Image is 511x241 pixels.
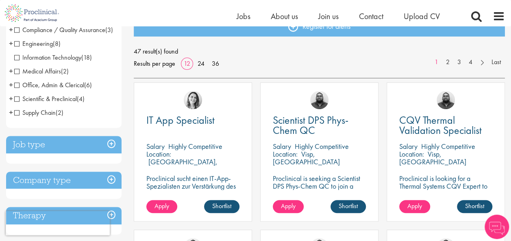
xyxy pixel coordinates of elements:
[421,142,475,151] p: Highly Competitive
[9,65,13,77] span: +
[14,39,53,48] span: Engineering
[77,95,85,103] span: (4)
[442,58,454,67] a: 2
[273,142,291,151] span: Salary
[6,207,122,224] h3: Therapy
[271,11,298,22] a: About us
[273,174,366,198] p: Proclinical is seeking a Scientist DPS Phys-Chem QC to join a team in [GEOGRAPHIC_DATA]
[146,157,217,174] p: [GEOGRAPHIC_DATA], [GEOGRAPHIC_DATA]
[14,108,56,117] span: Supply Chain
[61,67,69,75] span: (2)
[209,59,222,68] a: 36
[168,142,222,151] p: Highly Competitive
[437,91,455,109] img: Ashley Bennett
[399,149,466,166] p: Visp, [GEOGRAPHIC_DATA]
[9,79,13,91] span: +
[14,67,61,75] span: Medical Affairs
[81,53,92,62] span: (18)
[237,11,250,22] a: Jobs
[273,113,348,137] span: Scientist DPS Phys-Chem QC
[404,11,440,22] a: Upload CV
[431,58,442,67] a: 1
[146,142,165,151] span: Salary
[146,113,215,127] span: IT App Specialist
[14,53,81,62] span: Information Technology
[14,67,69,75] span: Medical Affairs
[14,81,84,89] span: Office, Admin & Clerical
[14,26,113,34] span: Compliance / Quality Assurance
[318,11,339,22] a: Join us
[184,91,202,109] img: Nur Ergiydiren
[485,215,509,239] img: Chatbot
[195,59,207,68] a: 24
[146,174,239,205] p: Proclinical sucht einen IT-App-Spezialisten zur Verstärkung des Teams unseres Kunden in der [GEOG...
[281,202,296,210] span: Apply
[9,106,13,118] span: +
[273,149,340,166] p: Visp, [GEOGRAPHIC_DATA]
[53,39,61,48] span: (8)
[134,45,505,58] span: 47 result(s) found
[487,58,505,67] a: Last
[204,200,239,213] a: Shortlist
[6,211,110,235] iframe: reCAPTCHA
[273,200,304,213] a: Apply
[14,39,61,48] span: Engineering
[457,200,492,213] a: Shortlist
[14,95,77,103] span: Scientific & Preclinical
[331,200,366,213] a: Shortlist
[14,81,92,89] span: Office, Admin & Clerical
[295,142,349,151] p: Highly Competitive
[465,58,476,67] a: 4
[154,202,169,210] span: Apply
[399,113,482,137] span: CQV Thermal Validation Specialist
[146,115,239,125] a: IT App Specialist
[399,115,492,136] a: CQV Thermal Validation Specialist
[14,26,105,34] span: Compliance / Quality Assurance
[399,174,492,205] p: Proclinical is looking for a Thermal Systems CQV Expert to support a project-based assignment.
[359,11,383,22] a: Contact
[399,149,424,159] span: Location:
[134,58,175,70] span: Results per page
[399,200,430,213] a: Apply
[84,81,92,89] span: (6)
[146,200,177,213] a: Apply
[56,108,63,117] span: (2)
[273,115,366,136] a: Scientist DPS Phys-Chem QC
[6,172,122,189] h3: Company type
[14,53,92,62] span: Information Technology
[9,93,13,105] span: +
[273,149,298,159] span: Location:
[14,108,63,117] span: Supply Chain
[6,136,122,153] h3: Job type
[407,202,422,210] span: Apply
[310,91,328,109] img: Ashley Bennett
[399,142,417,151] span: Salary
[181,59,193,68] a: 12
[146,149,171,159] span: Location:
[453,58,465,67] a: 3
[105,26,113,34] span: (3)
[9,37,13,49] span: +
[9,24,13,36] span: +
[14,95,85,103] span: Scientific & Preclinical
